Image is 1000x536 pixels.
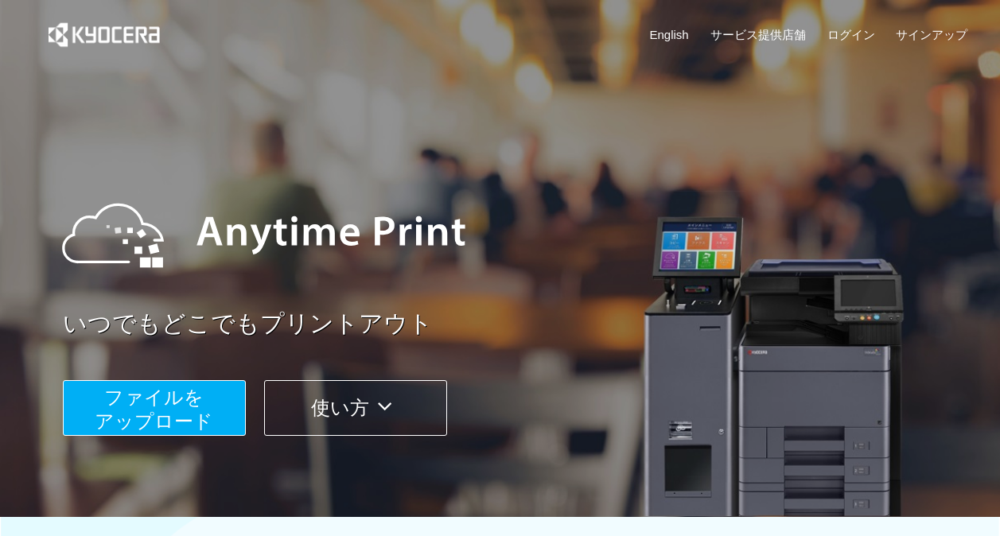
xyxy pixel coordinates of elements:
[63,307,978,341] a: いつでもどこでもプリントアウト
[650,26,689,43] a: English
[827,26,875,43] a: ログイン
[264,380,447,436] button: 使い方
[95,386,213,432] span: ファイルを ​​アップロード
[710,26,806,43] a: サービス提供店舗
[63,380,246,436] button: ファイルを​​アップロード
[896,26,967,43] a: サインアップ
